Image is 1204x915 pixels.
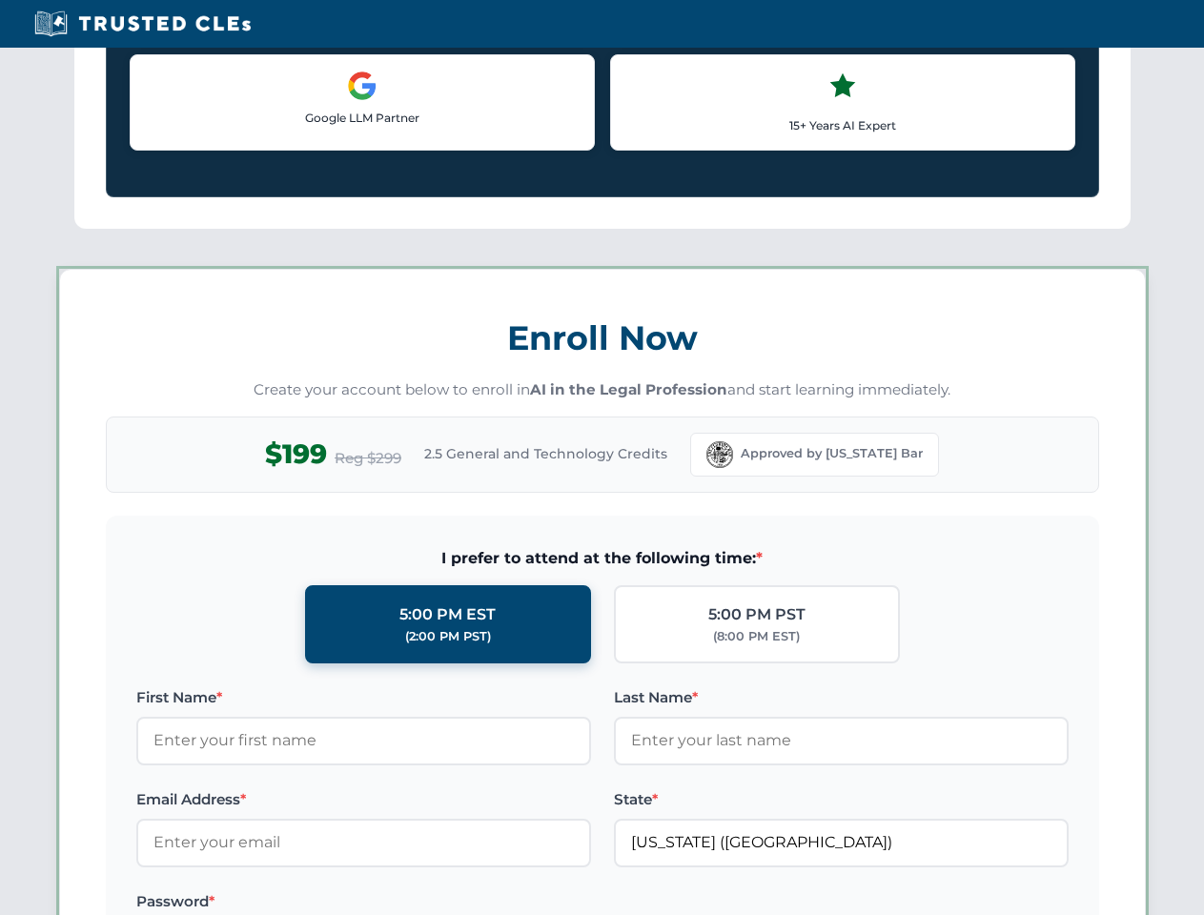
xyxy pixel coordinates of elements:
label: Last Name [614,686,1069,709]
h3: Enroll Now [106,308,1099,368]
img: Trusted CLEs [29,10,256,38]
input: Enter your last name [614,717,1069,764]
input: Florida (FL) [614,819,1069,866]
p: 15+ Years AI Expert [626,116,1059,134]
img: Florida Bar [706,441,733,468]
span: $199 [265,433,327,476]
div: 5:00 PM PST [708,602,806,627]
p: Google LLM Partner [146,109,579,127]
label: Password [136,890,591,913]
p: Create your account below to enroll in and start learning immediately. [106,379,1099,401]
span: Reg $299 [335,447,401,470]
label: First Name [136,686,591,709]
span: Approved by [US_STATE] Bar [741,444,923,463]
span: 2.5 General and Technology Credits [424,443,667,464]
strong: AI in the Legal Profession [530,380,727,398]
label: Email Address [136,788,591,811]
label: State [614,788,1069,811]
input: Enter your first name [136,717,591,764]
img: Google [347,71,378,101]
div: (8:00 PM EST) [713,627,800,646]
input: Enter your email [136,819,591,866]
div: 5:00 PM EST [399,602,496,627]
span: I prefer to attend at the following time: [136,546,1069,571]
div: (2:00 PM PST) [405,627,491,646]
